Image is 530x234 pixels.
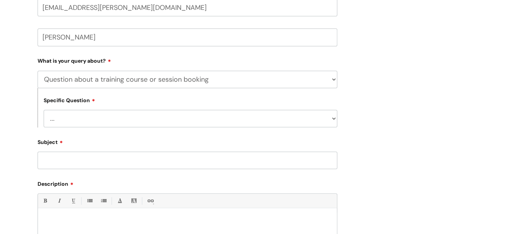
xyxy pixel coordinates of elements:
a: Italic (Ctrl-I) [54,196,64,206]
input: Your Name [38,28,337,46]
a: Back Color [129,196,138,206]
a: Link [145,196,155,206]
label: What is your query about? [38,55,337,64]
label: Specific Question [44,96,95,104]
a: Underline(Ctrl-U) [68,196,78,206]
label: Description [38,178,337,187]
a: • Unordered List (Ctrl-Shift-7) [85,196,94,206]
a: Font Color [115,196,124,206]
a: 1. Ordered List (Ctrl-Shift-8) [99,196,108,206]
label: Subject [38,136,337,145]
a: Bold (Ctrl-B) [40,196,50,206]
